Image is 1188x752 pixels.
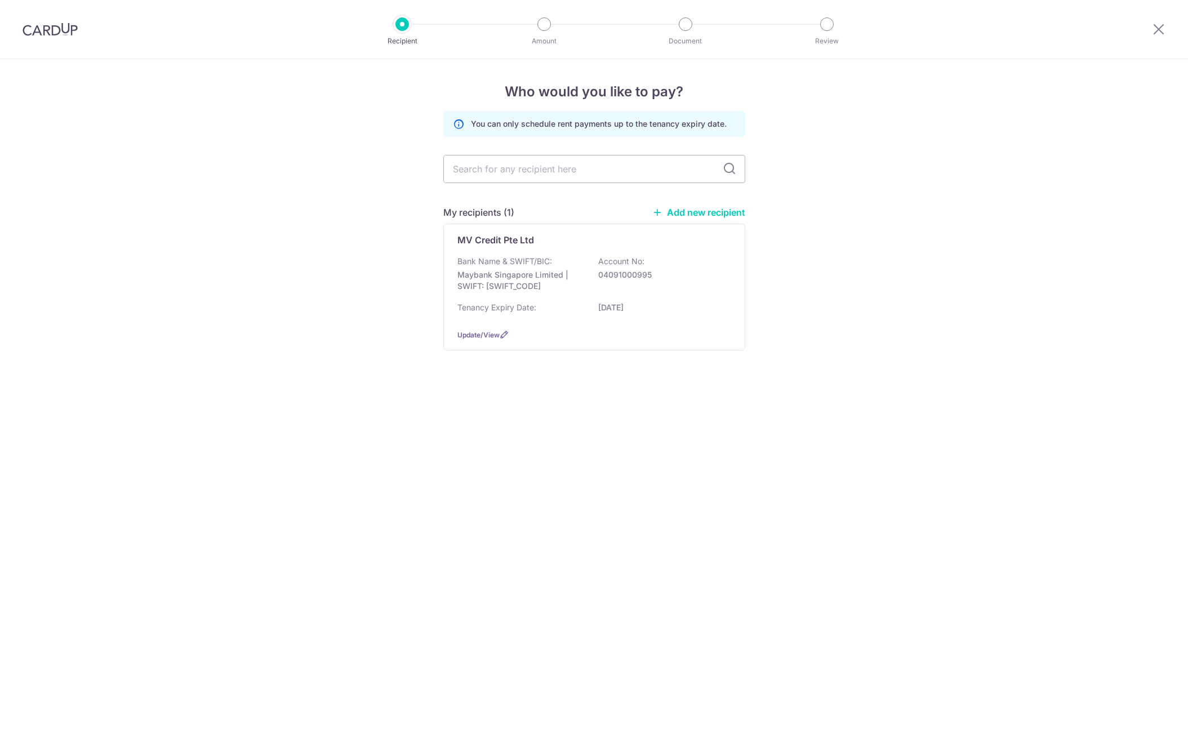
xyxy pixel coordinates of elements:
[23,23,78,36] img: CardUp
[457,331,500,339] a: Update/View
[785,35,869,47] p: Review
[502,35,586,47] p: Amount
[644,35,727,47] p: Document
[652,207,745,218] a: Add new recipient
[457,269,584,292] p: Maybank Singapore Limited | SWIFT: [SWIFT_CODE]
[457,233,534,247] p: MV Credit Pte Ltd
[457,256,552,267] p: Bank Name & SWIFT/BIC:
[443,82,745,102] h4: Who would you like to pay?
[361,35,444,47] p: Recipient
[443,206,514,219] h5: My recipients (1)
[471,118,727,130] p: You can only schedule rent payments up to the tenancy expiry date.
[457,302,536,313] p: Tenancy Expiry Date:
[598,302,724,313] p: [DATE]
[598,256,644,267] p: Account No:
[598,269,724,281] p: 04091000995
[443,155,745,183] input: Search for any recipient here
